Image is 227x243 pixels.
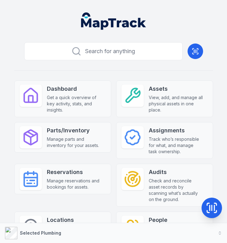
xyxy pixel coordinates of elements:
a: Parts/InventoryManage parts and inventory for your assets. [14,122,111,153]
span: Check and reconcile asset records by scanning what’s actually on the ground. [149,178,203,203]
strong: Audits [149,168,203,177]
strong: Dashboard [47,85,101,93]
span: View, add, and manage all physical assets in one place. [149,94,203,113]
strong: Locations [47,216,101,224]
span: Search for anything [85,47,135,56]
strong: Reservations [47,168,101,177]
a: DashboardGet a quick overview of key activity, stats, and insights. [14,80,111,117]
a: AssetsView, add, and manage all physical assets in one place. [116,80,213,117]
span: Manage parts and inventory for your assets. [47,136,101,149]
span: Manage reservations and bookings for assets. [47,178,101,190]
a: AssignmentsTrack who’s responsible for what, and manage task ownership. [116,122,213,159]
strong: Parts/Inventory [47,126,101,135]
strong: People [149,216,203,224]
strong: Assignments [149,126,203,135]
nav: Global [74,12,154,30]
a: ReservationsManage reservations and bookings for assets. [14,164,111,194]
span: Get a quick overview of key activity, stats, and insights. [47,94,101,113]
strong: Assets [149,85,203,93]
a: AuditsCheck and reconcile asset records by scanning what’s actually on the ground. [116,164,213,207]
span: Track who’s responsible for what, and manage task ownership. [149,136,203,155]
strong: Selected Plumbing [20,230,61,236]
button: Search for anything [24,42,183,60]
